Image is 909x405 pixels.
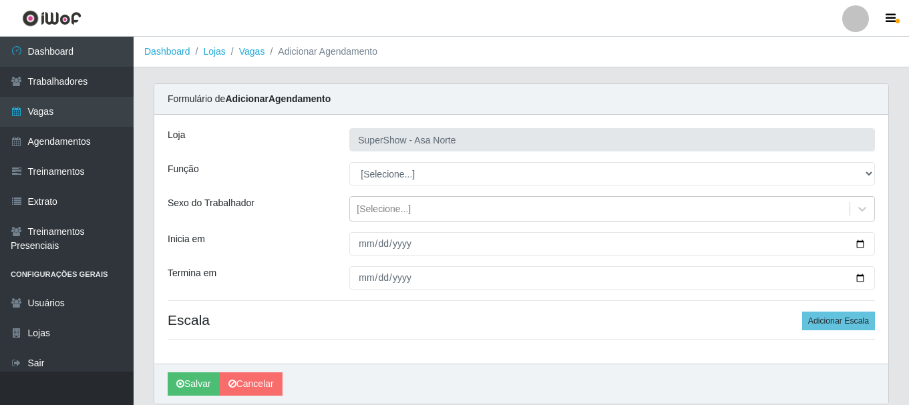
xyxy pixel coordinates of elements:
nav: breadcrumb [134,37,909,67]
label: Sexo do Trabalhador [168,196,254,210]
strong: Adicionar Agendamento [225,93,331,104]
label: Função [168,162,199,176]
a: Cancelar [220,372,283,396]
h4: Escala [168,312,875,328]
a: Dashboard [144,46,190,57]
img: CoreUI Logo [22,10,81,27]
label: Termina em [168,266,216,280]
button: Salvar [168,372,220,396]
a: Lojas [203,46,225,57]
li: Adicionar Agendamento [264,45,377,59]
label: Loja [168,128,185,142]
a: Vagas [239,46,265,57]
input: 00/00/0000 [349,232,875,256]
label: Inicia em [168,232,205,246]
div: Formulário de [154,84,888,115]
input: 00/00/0000 [349,266,875,290]
div: [Selecione...] [357,202,411,216]
button: Adicionar Escala [802,312,875,330]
